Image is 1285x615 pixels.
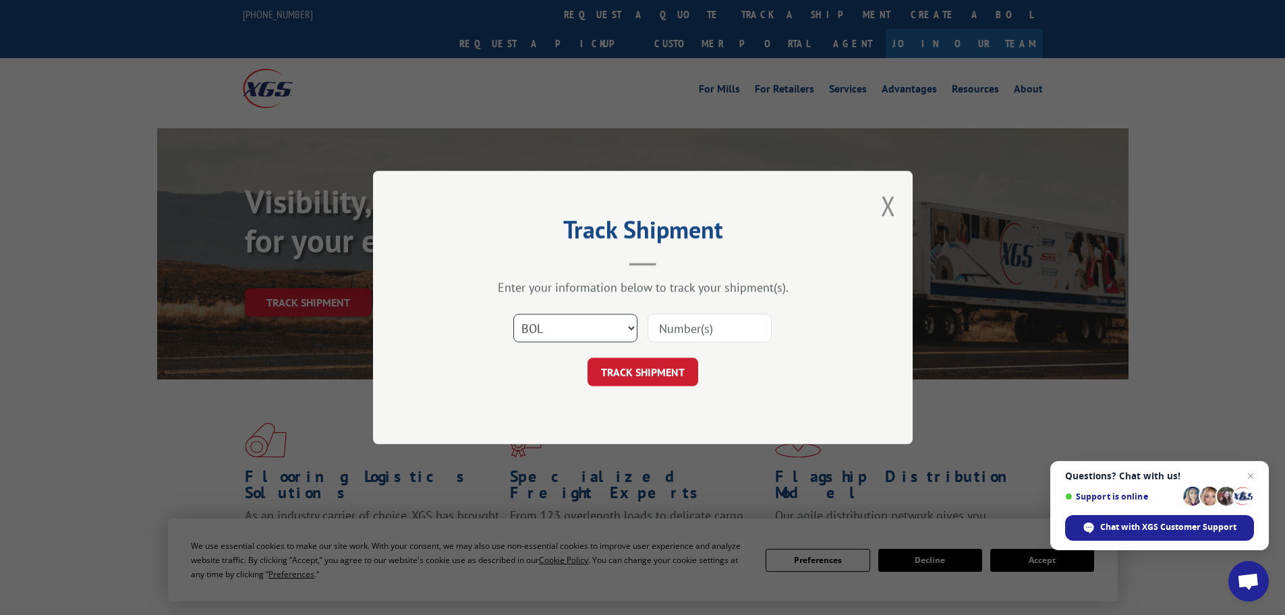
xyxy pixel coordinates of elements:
[588,358,698,386] button: TRACK SHIPMENT
[1100,521,1236,533] span: Chat with XGS Customer Support
[440,279,845,295] div: Enter your information below to track your shipment(s).
[1065,515,1254,541] div: Chat with XGS Customer Support
[440,220,845,246] h2: Track Shipment
[1065,471,1254,481] span: Questions? Chat with us!
[648,314,772,342] input: Number(s)
[881,188,896,223] button: Close modal
[1243,468,1259,484] span: Close chat
[1065,491,1178,502] span: Support is online
[1228,561,1269,601] div: Open chat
